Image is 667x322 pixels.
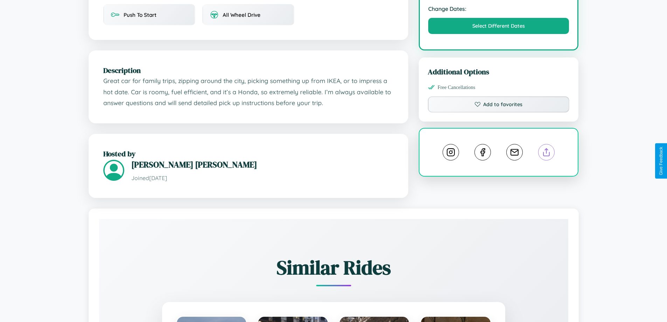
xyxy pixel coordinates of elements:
[131,159,394,170] h3: [PERSON_NAME] [PERSON_NAME]
[131,173,394,183] p: Joined [DATE]
[124,254,544,281] h2: Similar Rides
[103,75,394,109] p: Great car for family trips, zipping around the city, picking something up from IKEA, or to impres...
[438,84,475,90] span: Free Cancellations
[223,12,260,18] span: All Wheel Drive
[659,147,663,175] div: Give Feedback
[428,18,569,34] button: Select Different Dates
[428,67,570,77] h3: Additional Options
[103,65,394,75] h2: Description
[124,12,157,18] span: Push To Start
[103,149,394,159] h2: Hosted by
[428,5,569,12] strong: Change Dates:
[428,96,570,112] button: Add to favorites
